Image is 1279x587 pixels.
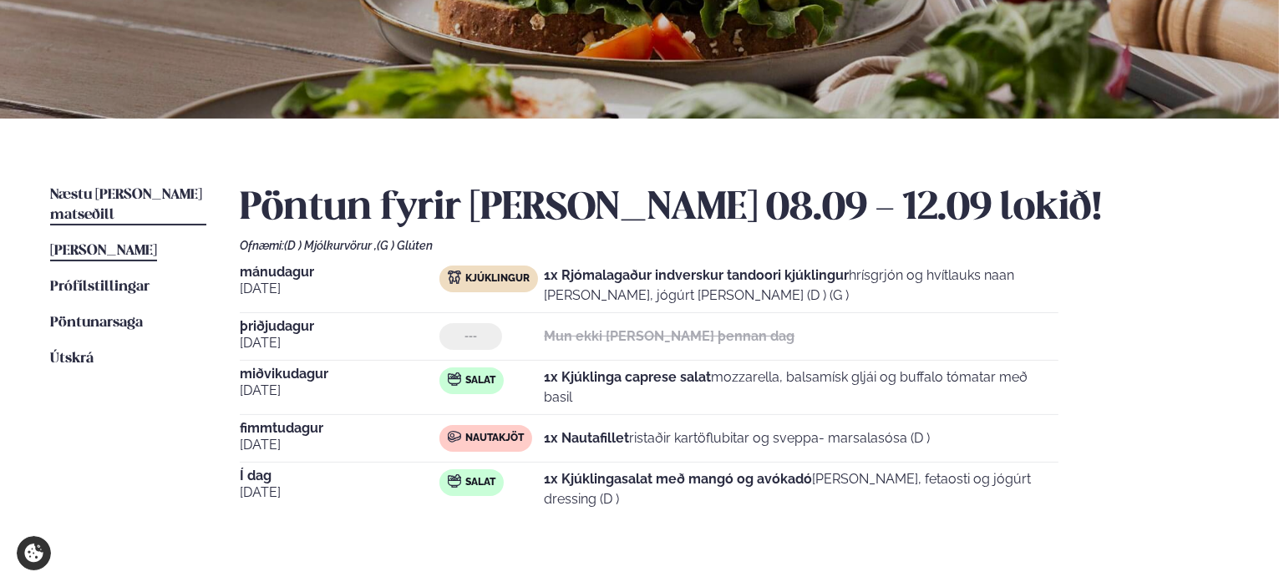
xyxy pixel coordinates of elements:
[465,272,530,286] span: Kjúklingur
[240,422,439,435] span: fimmtudagur
[465,432,524,445] span: Nautakjöt
[448,474,461,488] img: salad.svg
[240,266,439,279] span: mánudagur
[240,239,1229,252] div: Ofnæmi:
[464,330,477,343] span: ---
[240,320,439,333] span: þriðjudagur
[50,277,150,297] a: Prófílstillingar
[544,328,794,344] strong: Mun ekki [PERSON_NAME] þennan dag
[240,333,439,353] span: [DATE]
[544,367,1058,407] p: mozzarella, balsamísk gljái og buffalo tómatar með basil
[50,316,143,330] span: Pöntunarsaga
[377,239,433,252] span: (G ) Glúten
[544,469,1058,509] p: [PERSON_NAME], fetaosti og jógúrt dressing (D )
[240,367,439,381] span: miðvikudagur
[448,372,461,386] img: salad.svg
[50,188,202,222] span: Næstu [PERSON_NAME] matseðill
[465,374,495,387] span: Salat
[544,266,1058,306] p: hrísgrjón og hvítlauks naan [PERSON_NAME], jógúrt [PERSON_NAME] (D ) (G )
[465,476,495,489] span: Salat
[240,279,439,299] span: [DATE]
[50,241,157,261] a: [PERSON_NAME]
[50,280,150,294] span: Prófílstillingar
[240,381,439,401] span: [DATE]
[544,267,849,283] strong: 1x Rjómalagaður indverskur tandoori kjúklingur
[50,244,157,258] span: [PERSON_NAME]
[240,185,1229,232] h2: Pöntun fyrir [PERSON_NAME] 08.09 - 12.09 lokið!
[284,239,377,252] span: (D ) Mjólkurvörur ,
[448,271,461,284] img: chicken.svg
[544,369,711,385] strong: 1x Kjúklinga caprese salat
[240,469,439,483] span: Í dag
[50,352,94,366] span: Útskrá
[544,471,812,487] strong: 1x Kjúklingasalat með mangó og avókadó
[50,349,94,369] a: Útskrá
[17,536,51,570] a: Cookie settings
[448,430,461,443] img: beef.svg
[544,428,930,448] p: ristaðir kartöflubitar og sveppa- marsalasósa (D )
[544,430,629,446] strong: 1x Nautafillet
[50,185,206,225] a: Næstu [PERSON_NAME] matseðill
[240,435,439,455] span: [DATE]
[50,313,143,333] a: Pöntunarsaga
[240,483,439,503] span: [DATE]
